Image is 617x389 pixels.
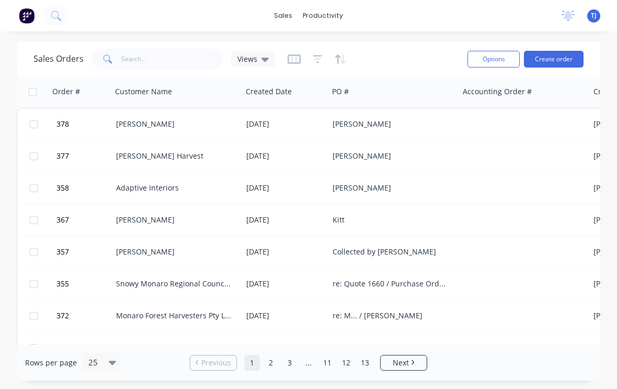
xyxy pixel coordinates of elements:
[201,358,231,368] span: Previous
[246,215,324,225] div: [DATE]
[53,204,116,236] button: 367
[190,358,236,368] a: Previous page
[116,119,232,129] div: [PERSON_NAME]
[116,151,232,161] div: [PERSON_NAME] Harvest
[56,119,69,129] span: 378
[53,236,116,268] button: 357
[333,119,449,129] div: [PERSON_NAME]
[338,355,354,371] a: Page 12
[463,342,494,352] a: INV-6776
[116,279,232,289] div: Snowy Monaro Regional Council - Bombala Branch
[246,247,324,257] div: [DATE]
[186,355,431,371] ul: Pagination
[56,183,69,193] span: 358
[269,8,298,24] div: sales
[333,310,449,321] div: re: M... / [PERSON_NAME]
[53,268,116,299] button: 355
[19,8,35,24] img: Factory
[463,86,532,97] div: Accounting Order #
[333,215,449,225] div: Kitt
[53,332,116,363] button: 370
[246,151,324,161] div: [DATE]
[246,342,324,353] div: [DATE]
[246,310,324,321] div: [DATE]
[25,358,77,368] span: Rows per page
[121,49,223,70] input: Search...
[116,215,232,225] div: [PERSON_NAME]
[53,108,116,140] button: 378
[116,183,232,193] div: Adaptive Interiors
[591,11,597,20] span: TJ
[332,86,349,97] div: PO #
[53,300,116,331] button: 372
[333,183,449,193] div: [PERSON_NAME]
[115,86,172,97] div: Customer Name
[246,86,292,97] div: Created Date
[56,151,69,161] span: 377
[52,86,80,97] div: Order #
[467,51,520,68] button: Options
[333,342,449,353] div: re: [PERSON_NAME]
[393,358,409,368] span: Next
[53,172,116,204] button: 358
[319,355,335,371] a: Page 11
[524,51,584,68] button: Create order
[333,279,449,289] div: re: Quote 1660 / Purchase Order Number: 56363
[116,247,232,257] div: [PERSON_NAME]
[357,355,373,371] a: Page 13
[333,151,449,161] div: [PERSON_NAME]
[237,53,257,64] span: Views
[246,279,324,289] div: [DATE]
[381,358,427,368] a: Next page
[116,310,232,321] div: Monaro Forest Harvesters Pty Ltd
[244,355,260,371] a: Page 1 is your current page
[333,247,449,257] div: Collected by [PERSON_NAME]
[298,8,348,24] div: productivity
[263,355,279,371] a: Page 2
[116,342,232,353] div: Crushrite Crushing & Screening
[53,140,116,172] button: 377
[282,355,298,371] a: Page 3
[246,119,324,129] div: [DATE]
[301,355,316,371] a: Jump forward
[56,342,69,353] span: 370
[56,215,69,225] span: 367
[33,54,84,64] h1: Sales Orders
[56,310,69,321] span: 372
[246,183,324,193] div: [DATE]
[56,247,69,257] span: 357
[56,279,69,289] span: 355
